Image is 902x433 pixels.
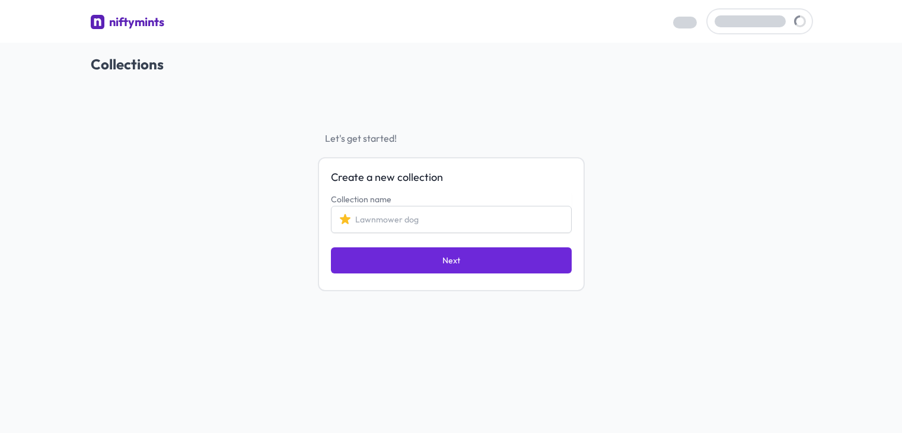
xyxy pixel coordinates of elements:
[331,206,572,233] input: Lawnmower dog
[109,14,164,30] div: niftymints
[331,194,391,205] label: Collection name
[91,14,165,33] a: niftymints
[331,170,572,184] span: Create a new collection
[331,247,572,273] button: Next
[318,131,585,145] span: Let's get started!
[91,15,105,29] img: niftymints logo
[442,254,460,266] span: Next
[91,55,812,74] h2: Collections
